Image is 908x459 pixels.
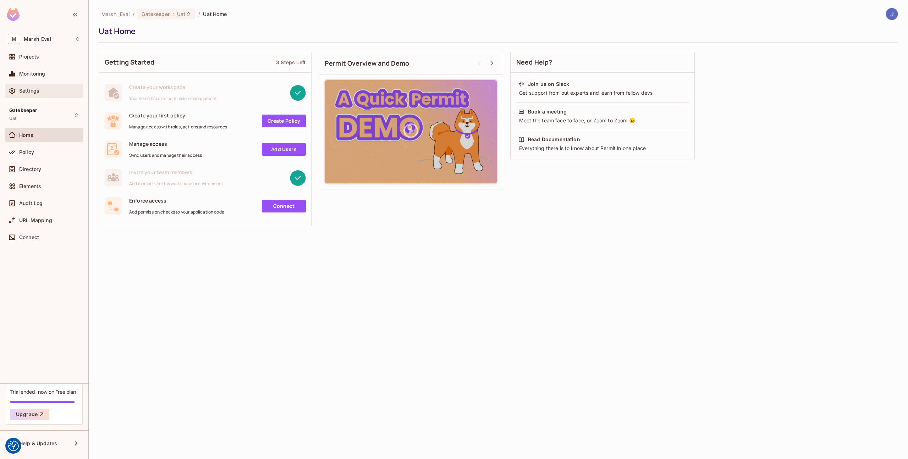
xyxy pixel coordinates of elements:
span: Permit Overview and Demo [325,59,409,68]
div: 3 Steps Left [276,59,306,66]
span: Uat [177,11,186,17]
span: Sync users and manage their access [129,153,202,158]
span: Manage access with roles, actions and resources [129,124,227,130]
span: Workspace: Marsh_Eval [24,36,51,42]
span: Audit Log [19,200,43,206]
span: Directory [19,166,41,172]
span: Manage access [129,140,202,147]
span: Projects [19,54,39,60]
img: SReyMgAAAABJRU5ErkJggg== [7,8,20,21]
div: Everything there is to know about Permit in one place [518,145,687,152]
div: Meet the team face to face, or Zoom to Zoom 😉 [518,117,687,124]
span: Create your workspace [129,84,217,90]
span: Invite your team members [129,169,224,176]
span: Uat Home [203,11,227,17]
span: Settings [19,88,39,94]
span: M [8,34,20,44]
span: : [172,11,175,17]
span: Need Help? [516,58,552,67]
button: Upgrade [10,409,49,420]
span: Create your first policy [129,112,227,119]
div: Join us on Slack [528,81,569,88]
span: Home [19,132,34,138]
a: Create Policy [262,115,306,127]
span: URL Mapping [19,217,52,223]
span: Gatekeeper [142,11,169,17]
button: Consent Preferences [8,441,19,451]
div: Uat Home [99,26,895,37]
div: Get support from out experts and learn from fellow devs [518,89,687,96]
li: / [198,11,200,17]
span: Add permission checks to your application code [129,209,224,215]
span: Add members to this workspace or environment [129,181,224,187]
img: Revisit consent button [8,441,19,451]
span: Enforce access [129,197,224,204]
span: Connect [19,234,39,240]
div: Read Documentation [528,136,580,143]
div: Book a meeting [528,108,567,115]
span: Elements [19,183,41,189]
span: Gatekeeper [9,107,38,113]
a: Connect [262,200,306,212]
span: Getting Started [105,58,154,67]
span: Uat [9,116,16,121]
span: Help & Updates [19,441,57,446]
li: / [133,11,134,17]
span: Policy [19,149,34,155]
a: Add Users [262,143,306,156]
img: Jose Basanta [886,8,898,20]
span: Your home base for permission management [129,96,217,101]
div: Trial ended- now on Free plan [10,388,76,395]
span: Monitoring [19,71,45,77]
span: the active workspace [101,11,130,17]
